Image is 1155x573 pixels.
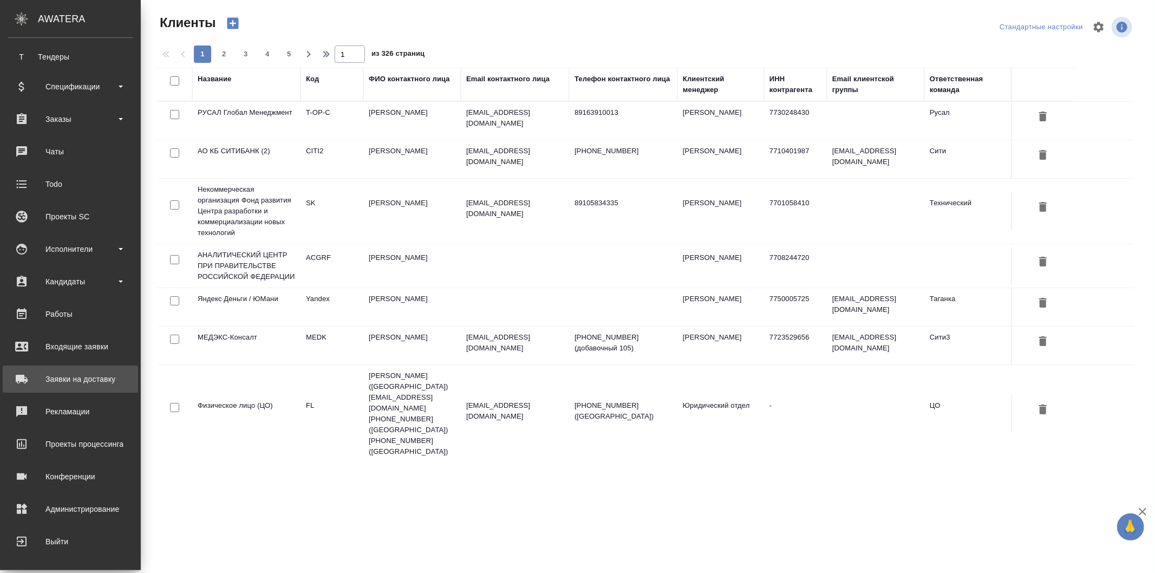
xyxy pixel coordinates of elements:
div: Входящие заявки [8,338,133,355]
a: Проекты процессинга [3,431,138,458]
button: 4 [259,45,276,63]
td: [EMAIL_ADDRESS][DOMAIN_NAME] [827,288,924,326]
td: АО КБ СИТИБАНК (2) [192,140,301,178]
td: [PERSON_NAME] [363,140,461,178]
button: Удалить [1034,146,1052,166]
div: ИНН контрагента [769,74,821,95]
button: Удалить [1034,252,1052,272]
p: [EMAIL_ADDRESS][DOMAIN_NAME] [466,198,564,219]
div: Код [306,74,319,84]
div: split button [997,19,1086,36]
button: 3 [237,45,255,63]
td: 7708244720 [764,247,827,285]
span: Настроить таблицу [1086,14,1112,40]
span: Посмотреть информацию [1112,17,1134,37]
div: Название [198,74,231,84]
span: 3 [237,49,255,60]
p: 89105834335 [575,198,672,209]
td: ЦО [924,395,1011,433]
button: Удалить [1034,400,1052,420]
td: SK [301,192,363,230]
button: 🙏 [1117,513,1144,541]
div: Заказы [8,111,133,127]
div: Заявки на доставку [8,371,133,387]
div: AWATERA [38,8,141,30]
button: Удалить [1034,198,1052,218]
a: Заявки на доставку [3,366,138,393]
div: Выйти [8,533,133,550]
p: [PHONE_NUMBER] [575,146,672,157]
td: FL [301,395,363,433]
div: Email контактного лица [466,74,550,84]
button: Создать [220,14,246,32]
td: [EMAIL_ADDRESS][DOMAIN_NAME] [827,140,924,178]
td: [PERSON_NAME] [363,102,461,140]
td: ACGRF [301,247,363,285]
td: Сити [924,140,1011,178]
p: [PHONE_NUMBER] ([GEOGRAPHIC_DATA]) [575,400,672,422]
td: Сити3 [924,327,1011,364]
div: Кандидаты [8,274,133,290]
td: [PERSON_NAME] [363,192,461,230]
div: Спецификации [8,79,133,95]
td: [PERSON_NAME] [677,327,764,364]
p: [EMAIL_ADDRESS][DOMAIN_NAME] [466,107,564,129]
a: Todo [3,171,138,198]
td: Некоммерческая организация Фонд развития Центра разработки и коммерциализации новых технологий [192,179,301,244]
div: Конференции [8,468,133,485]
button: 5 [280,45,298,63]
td: [PERSON_NAME] [677,247,764,285]
div: Тендеры [14,51,127,62]
td: МЕДЭКС-Консалт [192,327,301,364]
td: Таганка [924,288,1011,326]
button: 2 [216,45,233,63]
a: Конференции [3,463,138,490]
td: [PERSON_NAME] [677,288,764,326]
div: Чаты [8,144,133,160]
span: из 326 страниц [371,47,425,63]
button: Удалить [1034,294,1052,314]
td: Технический [924,192,1011,230]
td: T-OP-C [301,102,363,140]
button: Удалить [1034,332,1052,352]
div: Клиентский менеджер [683,74,759,95]
td: - [764,395,827,433]
div: Проекты процессинга [8,436,133,452]
p: 89163910013 [575,107,672,118]
td: [PERSON_NAME] [677,192,764,230]
div: Проекты SC [8,209,133,225]
a: Входящие заявки [3,333,138,360]
a: Рекламации [3,398,138,425]
a: Работы [3,301,138,328]
td: 7710401987 [764,140,827,178]
p: [EMAIL_ADDRESS][DOMAIN_NAME] [466,400,564,422]
div: Исполнители [8,241,133,257]
div: ФИО контактного лица [369,74,450,84]
span: Клиенты [157,14,216,31]
p: [PHONE_NUMBER] (добавочный 105) [575,332,672,354]
div: Администрирование [8,501,133,517]
td: 7701058410 [764,192,827,230]
td: АНАЛИТИЧЕСКИЙ ЦЕНТР ПРИ ПРАВИТЕЛЬСТВЕ РОССИЙСКОЙ ФЕДЕРАЦИИ [192,244,301,288]
div: Работы [8,306,133,322]
span: 🙏 [1121,516,1140,538]
td: 7730248430 [764,102,827,140]
div: Рекламации [8,403,133,420]
a: Администрирование [3,496,138,523]
td: 7750005725 [764,288,827,326]
td: Yandex [301,288,363,326]
span: 5 [280,49,298,60]
span: 2 [216,49,233,60]
td: РУСАЛ Глобал Менеджмент [192,102,301,140]
span: 4 [259,49,276,60]
td: [PERSON_NAME] [677,140,764,178]
a: Проекты SC [3,203,138,230]
div: Телефон контактного лица [575,74,670,84]
td: Русал [924,102,1011,140]
td: [PERSON_NAME] [363,327,461,364]
p: [EMAIL_ADDRESS][DOMAIN_NAME] [466,146,564,167]
td: MEDK [301,327,363,364]
td: [PERSON_NAME] [363,288,461,326]
td: [PERSON_NAME] [363,247,461,285]
td: CITI2 [301,140,363,178]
